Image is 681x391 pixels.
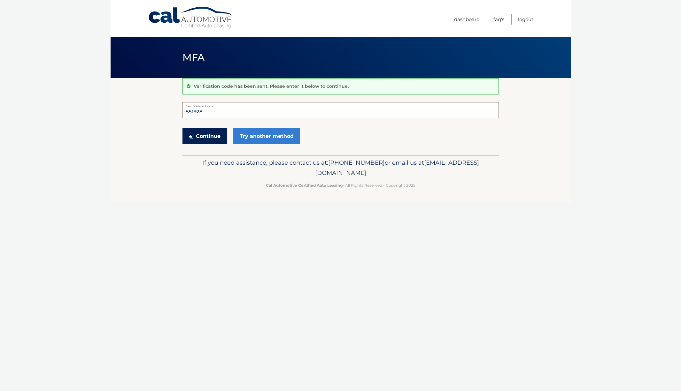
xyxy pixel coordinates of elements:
[493,14,504,25] a: FAQ's
[182,51,205,63] span: MFA
[187,158,495,178] p: If you need assistance, please contact us at: or email us at
[328,159,385,166] span: [PHONE_NUMBER]
[182,102,499,118] input: Verification Code
[182,128,227,144] button: Continue
[266,183,343,188] strong: Cal Automotive Certified Auto Leasing
[518,14,533,25] a: Logout
[148,6,234,29] a: Cal Automotive
[182,102,499,107] label: Verification Code
[187,182,495,189] p: - All Rights Reserved - Copyright 2025
[315,159,479,177] span: [EMAIL_ADDRESS][DOMAIN_NAME]
[194,83,349,89] p: Verification code has been sent. Please enter it below to continue.
[454,14,480,25] a: Dashboard
[233,128,300,144] a: Try another method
